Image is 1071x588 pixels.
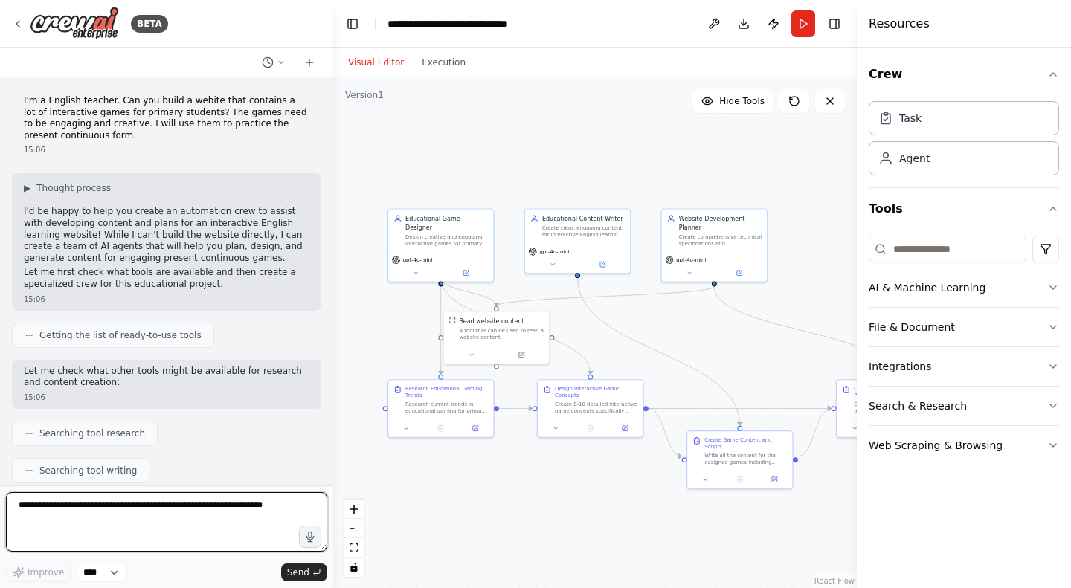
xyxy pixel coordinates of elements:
[869,230,1059,477] div: Tools
[869,188,1059,230] button: Tools
[704,452,787,465] div: Write all the content for the designed games including dialogue, instructions, scenarios, charact...
[24,267,309,290] p: Let me first check what tools are available and then create a specialized crew for this education...
[387,16,555,31] nav: breadcrumb
[387,379,495,438] div: Research Educational Gaming TrendsResearch current trends in educational gaming for primary schoo...
[28,566,64,578] span: Improve
[39,329,202,341] span: Getting the list of ready-to-use tools
[869,308,1059,346] button: File & Document
[24,144,309,155] div: 15:06
[287,566,309,578] span: Send
[256,54,292,71] button: Switch to previous chat
[30,7,119,40] img: Logo
[649,404,682,461] g: Edge from 6f0ecaf6-48b4-4fee-8f4d-d2a019f82e69 to 360cff52-2b34-489e-8283-824f3b484d8b
[539,248,569,255] span: gpt-4o-mini
[869,347,1059,386] button: Integrations
[499,404,533,413] g: Edge from 1caf6bce-5508-413e-b022-4c2c606895e8 to 6f0ecaf6-48b4-4fee-8f4d-d2a019f82e69
[344,558,364,577] button: toggle interactivity
[610,423,639,433] button: Open in side panel
[686,430,794,489] div: Create Game Content and ScriptsWrite all the content for the designed games including dialogue, i...
[704,436,787,450] div: Create Game Content and Scripts
[39,427,145,439] span: Searching tool research
[387,208,495,282] div: Educational Game DesignerDesign creative and engaging interactive games for primary school studen...
[579,259,627,270] button: Open in side panel
[460,423,489,433] button: Open in side panel
[572,423,608,433] button: No output available
[649,404,832,413] g: Edge from 6f0ecaf6-48b4-4fee-8f4d-d2a019f82e69 to 0263827e-1547-4138-844b-9b1cad663821
[131,15,168,33] div: BETA
[661,208,768,282] div: Website Development PlannerCreate comprehensive technical specifications and implementation plans...
[555,401,637,414] div: Create 8-10 detailed interactive game concepts specifically designed to teach present continuous ...
[498,350,546,361] button: Open in side panel
[679,214,762,231] div: Website Development Planner
[710,286,894,375] g: Edge from b2184eb7-3877-4ac2-88c5-fc1a734cdbb5 to 0263827e-1547-4138-844b-9b1cad663821
[824,13,845,34] button: Hide right sidebar
[573,278,744,426] g: Edge from dcbd9620-3d6d-475d-9141-364c06a65b8f to 360cff52-2b34-489e-8283-824f3b484d8b
[405,214,488,231] div: Educational Game Designer
[442,268,490,278] button: Open in side panel
[721,474,758,485] button: No output available
[24,95,309,141] p: I'm a English teacher. Can you build a webite that contains a lot of interactive games for primar...
[24,182,111,194] button: ▶Thought process
[869,15,930,33] h4: Resources
[24,366,309,389] p: Let me check what other tools might be available for research and content creation:
[413,54,475,71] button: Execution
[692,89,773,113] button: Hide Tools
[299,526,321,548] button: Click to speak your automation idea
[344,500,364,519] button: zoom in
[405,401,488,414] div: Research current trends in educational gaming for primary school English language learning, speci...
[759,474,788,485] button: Open in side panel
[524,208,631,274] div: Educational Content WriterCreate clear, engaging content for interactive English learning games f...
[344,519,364,538] button: zoom out
[36,182,111,194] span: Thought process
[869,387,1059,425] button: Search & Research
[345,89,384,101] div: Version 1
[542,214,625,222] div: Educational Content Writer
[679,233,762,247] div: Create comprehensive technical specifications and implementation plans for an interactive educati...
[459,327,544,340] div: A tool that can be used to read a website content.
[443,311,550,364] div: ScrapeWebsiteToolRead website contentA tool that can be used to read a website content.
[449,317,456,323] img: ScrapeWebsiteTool
[405,385,488,398] div: Research Educational Gaming Trends
[492,286,718,306] g: Edge from b2184eb7-3877-4ac2-88c5-fc1a734cdbb5 to ee9be5b9-f8f1-4abd-98b8-58369a1ba1a6
[339,54,413,71] button: Visual Editor
[459,317,524,325] div: Read website content
[869,426,1059,465] button: Web Scraping & Browsing
[537,379,644,438] div: Design Interactive Game ConceptsCreate 8-10 detailed interactive game concepts specifically desig...
[715,268,763,278] button: Open in side panel
[281,563,327,581] button: Send
[297,54,321,71] button: Start a new chat
[719,95,765,107] span: Hide Tools
[24,294,309,305] div: 15:06
[899,151,930,166] div: Agent
[39,465,137,476] span: Searching tool writing
[405,233,488,247] div: Design creative and engaging interactive games for primary school students to practice the presen...
[344,500,364,577] div: React Flow controls
[6,563,71,582] button: Improve
[422,423,459,433] button: No output available
[24,206,309,264] p: I'd be happy to help you create an automation crew to assist with developing content and plans fo...
[342,13,363,34] button: Hide left sidebar
[344,538,364,558] button: fit view
[798,404,832,461] g: Edge from 360cff52-2b34-489e-8283-824f3b484d8b to 0263827e-1547-4138-844b-9b1cad663821
[24,392,309,403] div: 15:06
[869,268,1059,307] button: AI & Machine Learning
[836,379,943,438] div: Create Website Development PlanDevelop a comprehensive technical plan for building the interactiv...
[542,224,625,238] div: Create clear, engaging content for interactive English learning games focused on present continuo...
[437,278,445,375] g: Edge from 9f83752a-a247-4752-9956-962b360346a4 to 1caf6bce-5508-413e-b022-4c2c606895e8
[899,111,922,126] div: Task
[676,256,706,263] span: gpt-4o-mini
[437,278,501,306] g: Edge from 9f83752a-a247-4752-9956-962b360346a4 to ee9be5b9-f8f1-4abd-98b8-58369a1ba1a6
[869,95,1059,187] div: Crew
[403,256,433,263] span: gpt-4o-mini
[24,182,30,194] span: ▶
[869,54,1059,95] button: Crew
[555,385,637,398] div: Design Interactive Game Concepts
[814,577,855,585] a: React Flow attribution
